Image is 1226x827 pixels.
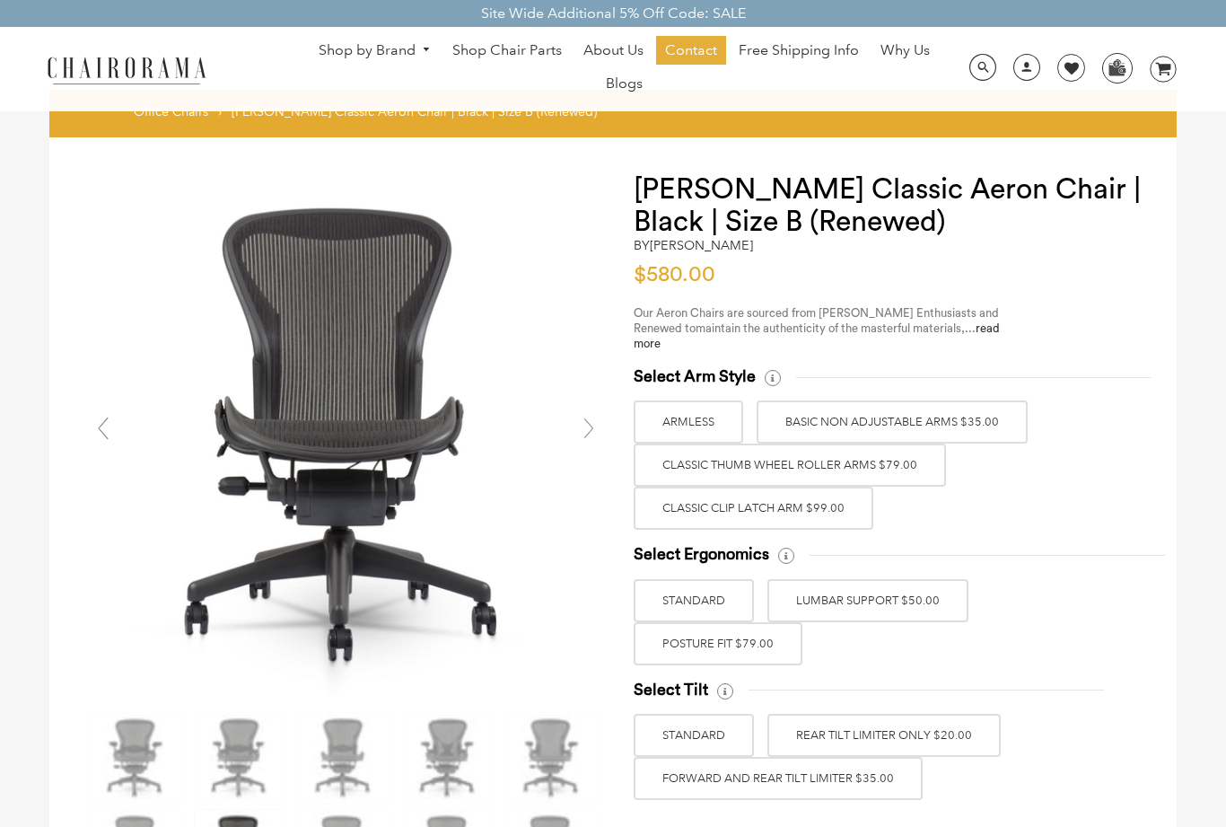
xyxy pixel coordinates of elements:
[195,713,285,803] img: Herman Miller Classic Aeron Chair | Black | Size B (Renewed) - chairorama
[91,713,180,803] img: Herman Miller Classic Aeron Chair | Black | Size B (Renewed) - chairorama
[650,237,753,253] a: [PERSON_NAME]
[85,173,607,695] img: Herman Miller Classic Aeron Chair | Black | Size B (Renewed) - chairorama
[634,400,743,444] label: ARMLESS
[730,36,868,65] a: Free Shipping Info
[310,37,441,65] a: Shop by Brand
[403,713,493,803] img: Herman Miller Classic Aeron Chair | Black | Size B (Renewed) - chairorama
[634,757,923,800] label: FORWARD AND REAR TILT LIMITER $35.00
[606,75,643,93] span: Blogs
[634,579,754,622] label: STANDARD
[634,622,802,665] label: POSTURE FIT $79.00
[757,400,1028,444] label: BASIC NON ADJUSTABLE ARMS $35.00
[634,714,754,757] label: STANDARD
[634,680,708,700] span: Select Tilt
[634,307,999,334] span: Our Aeron Chairs are sourced from [PERSON_NAME] Enthusiasts and Renewed to
[443,36,571,65] a: Shop Chair Parts
[597,69,652,98] a: Blogs
[452,41,562,60] span: Shop Chair Parts
[871,36,939,65] a: Why Us
[767,579,968,622] label: LUMBAR SUPPORT $50.00
[880,41,930,60] span: Why Us
[656,36,726,65] a: Contact
[134,103,603,128] nav: breadcrumbs
[634,487,873,530] label: Classic Clip Latch Arm $99.00
[583,41,644,60] span: About Us
[299,713,389,803] img: Herman Miller Classic Aeron Chair | Black | Size B (Renewed) - chairorama
[507,713,597,803] img: Herman Miller Classic Aeron Chair | Black | Size B (Renewed) - chairorama
[293,36,957,102] nav: DesktopNavigation
[634,238,753,253] h2: by
[767,714,1001,757] label: REAR TILT LIMITER ONLY $20.00
[1103,54,1131,81] img: WhatsApp_Image_2024-07-12_at_16.23.01.webp
[665,41,717,60] span: Contact
[37,54,216,85] img: chairorama
[634,264,715,286] span: $580.00
[634,444,946,487] label: Classic Thumb Wheel Roller Arms $79.00
[574,36,652,65] a: About Us
[634,544,769,565] span: Select Ergonomics
[739,41,859,60] span: Free Shipping Info
[634,366,756,387] span: Select Arm Style
[634,322,1000,349] span: maintain the authenticity of the masterful materials,...
[634,173,1142,238] h1: [PERSON_NAME] Classic Aeron Chair | Black | Size B (Renewed)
